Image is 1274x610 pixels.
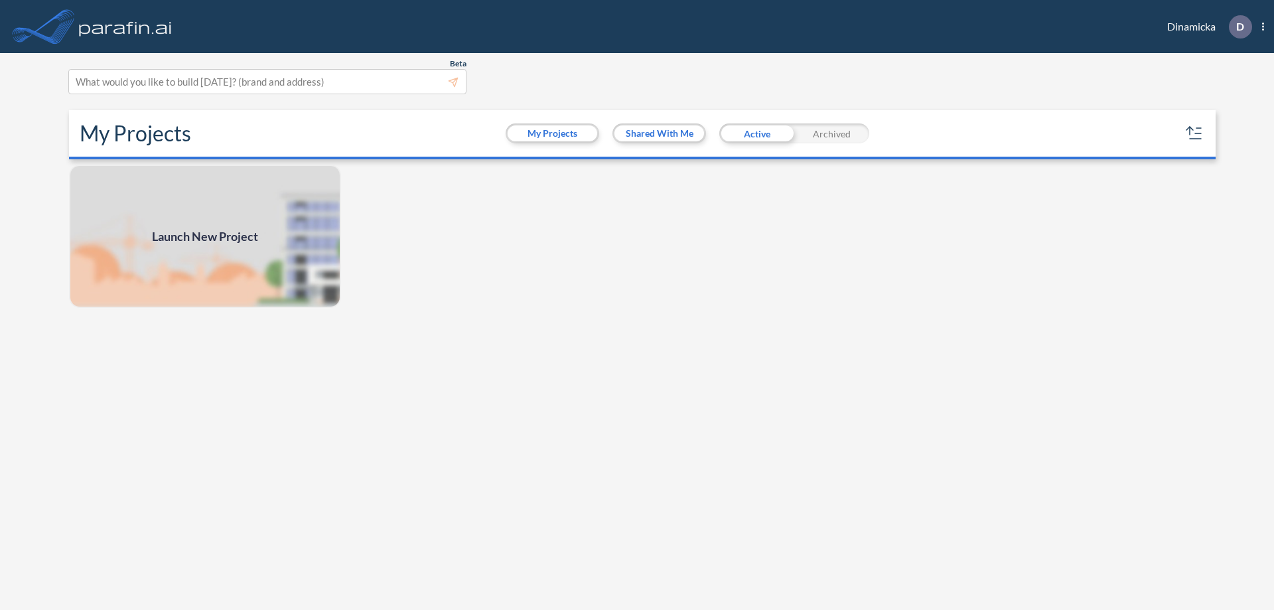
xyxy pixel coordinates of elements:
[1147,15,1264,38] div: Dinamicka
[80,121,191,146] h2: My Projects
[152,228,258,246] span: Launch New Project
[614,125,704,141] button: Shared With Me
[794,123,869,143] div: Archived
[76,13,175,40] img: logo
[69,165,341,308] a: Launch New Project
[508,125,597,141] button: My Projects
[1236,21,1244,33] p: D
[69,165,341,308] img: add
[719,123,794,143] div: Active
[1184,123,1205,144] button: sort
[450,58,466,69] span: Beta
